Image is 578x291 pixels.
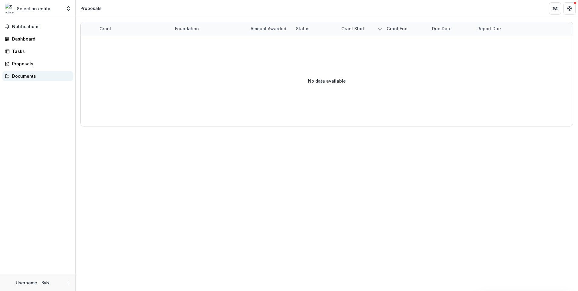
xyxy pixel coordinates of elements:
[549,2,561,15] button: Partners
[12,73,68,79] div: Documents
[2,22,73,31] button: Notifications
[40,280,51,285] p: Role
[292,22,338,35] div: Status
[428,25,455,32] div: Due Date
[338,22,383,35] div: Grant start
[2,34,73,44] a: Dashboard
[2,59,73,69] a: Proposals
[12,48,68,54] div: Tasks
[428,22,474,35] div: Due Date
[308,78,346,84] p: No data available
[96,22,171,35] div: Grant
[64,2,73,15] button: Open entity switcher
[5,4,15,13] img: Select an entity
[12,60,68,67] div: Proposals
[474,22,519,35] div: Report Due
[247,25,290,32] div: Amount awarded
[247,22,292,35] div: Amount awarded
[96,25,115,32] div: Grant
[64,279,72,286] button: More
[17,5,50,12] p: Select an entity
[78,4,104,13] nav: breadcrumb
[171,22,247,35] div: Foundation
[12,36,68,42] div: Dashboard
[2,46,73,56] a: Tasks
[2,71,73,81] a: Documents
[338,25,368,32] div: Grant start
[383,22,428,35] div: Grant end
[16,280,37,286] p: Username
[378,26,382,31] svg: sorted descending
[171,25,203,32] div: Foundation
[80,5,102,11] div: Proposals
[383,25,411,32] div: Grant end
[292,25,313,32] div: Status
[12,24,70,29] span: Notifications
[563,2,576,15] button: Get Help
[474,25,505,32] div: Report Due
